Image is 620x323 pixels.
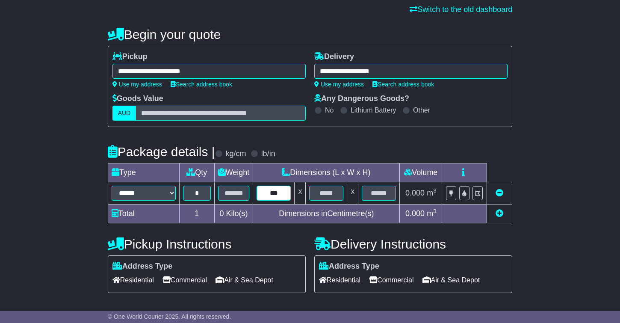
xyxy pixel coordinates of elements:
h4: Delivery Instructions [314,237,512,251]
label: No [325,106,334,114]
label: kg/cm [226,149,246,159]
span: 0.000 [405,189,425,197]
span: Commercial [162,273,207,287]
span: m [427,189,437,197]
td: Total [108,204,179,223]
td: Qty [179,163,214,182]
h4: Begin your quote [108,27,513,41]
td: Volume [400,163,442,182]
td: Kilo(s) [214,204,253,223]
span: Air & Sea Depot [216,273,273,287]
a: Use my address [112,81,162,88]
a: Use my address [314,81,364,88]
td: Type [108,163,179,182]
label: Lithium Battery [351,106,396,114]
td: 1 [179,204,214,223]
td: Dimensions in Centimetre(s) [253,204,400,223]
span: © One World Courier 2025. All rights reserved. [108,313,231,320]
label: Delivery [314,52,354,62]
label: Address Type [319,262,379,271]
label: Pickup [112,52,148,62]
label: Address Type [112,262,173,271]
sup: 3 [433,187,437,194]
span: 0 [220,209,224,218]
a: Add new item [496,209,503,218]
span: Air & Sea Depot [422,273,480,287]
sup: 3 [433,208,437,214]
h4: Pickup Instructions [108,237,306,251]
span: Residential [319,273,360,287]
a: Remove this item [496,189,503,197]
td: x [347,182,358,204]
span: Residential [112,273,154,287]
td: Weight [214,163,253,182]
td: x [295,182,306,204]
a: Search address book [171,81,232,88]
a: Search address book [372,81,434,88]
a: Switch to the old dashboard [410,5,512,14]
label: lb/in [261,149,275,159]
label: AUD [112,106,136,121]
span: 0.000 [405,209,425,218]
span: m [427,209,437,218]
td: Dimensions (L x W x H) [253,163,400,182]
span: Commercial [369,273,413,287]
label: Other [413,106,430,114]
h4: Package details | [108,145,215,159]
label: Any Dangerous Goods? [314,94,409,104]
label: Goods Value [112,94,163,104]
